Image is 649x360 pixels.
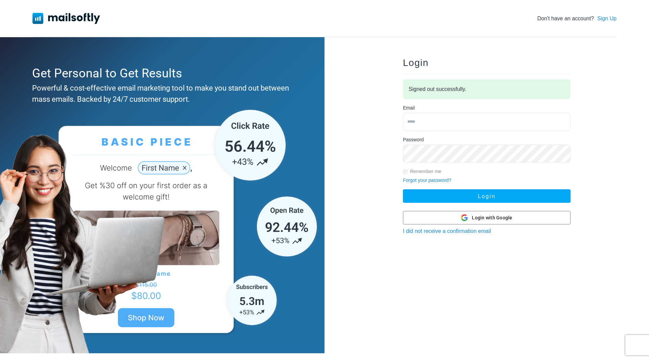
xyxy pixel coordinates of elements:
[32,64,289,82] div: Get Personal to Get Results
[472,214,512,221] span: Login with Google
[410,168,441,175] label: Remember me
[403,228,491,234] a: I did not receive a confirmation email
[403,79,571,99] div: Signed out successfully.
[403,189,571,203] button: Login
[403,177,451,183] a: Forgot your password?
[403,104,415,112] label: Email
[403,211,571,224] button: Login with Google
[537,15,617,23] div: Don't have an account?
[32,82,289,105] div: Powerful & cost-effective email marketing tool to make you stand out between mass emails. Backed ...
[403,136,424,143] label: Password
[403,57,429,68] span: Login
[32,13,100,24] img: Mailsoftly
[597,15,617,23] a: Sign Up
